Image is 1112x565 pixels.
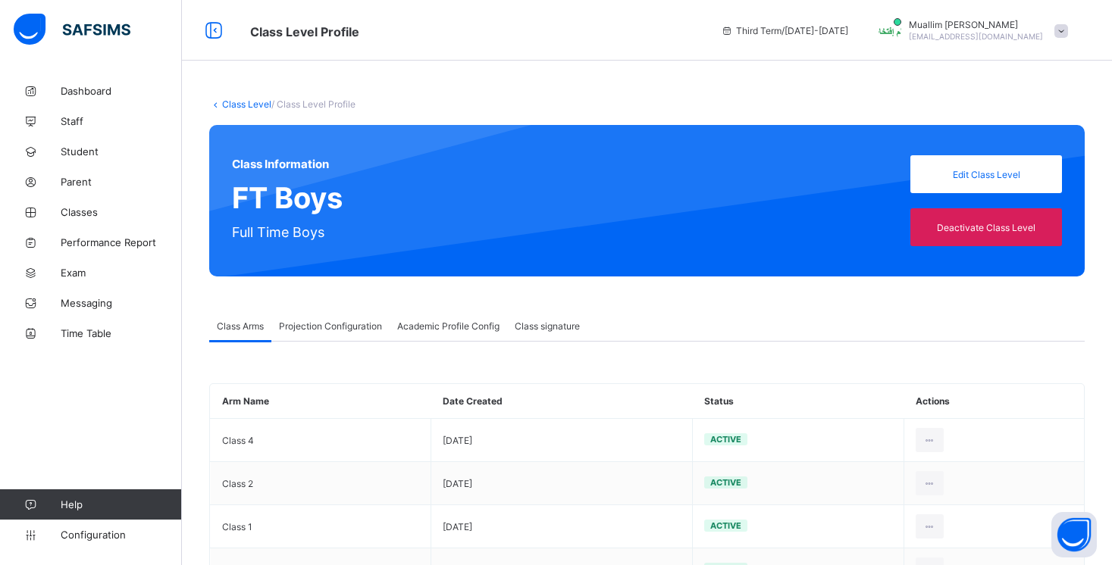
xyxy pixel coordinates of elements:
[710,477,741,488] span: Active
[61,267,182,279] span: Exam
[250,24,359,39] span: Class Level Profile
[222,98,271,110] a: Class Level
[61,297,182,309] span: Messaging
[909,32,1043,41] span: [EMAIL_ADDRESS][DOMAIN_NAME]
[211,419,431,462] td: Class 4
[922,169,1051,180] span: Edit Class Level
[271,98,356,110] span: / Class Level Profile
[211,462,431,505] td: Class 2
[431,384,693,419] th: Date Created
[211,384,431,419] th: Arm Name
[922,222,1051,233] span: Deactivate Class Level
[431,419,693,462] td: [DATE]
[61,145,182,158] span: Student
[710,434,741,445] span: Active
[904,384,1084,419] th: Actions
[909,19,1043,30] span: Muallim [PERSON_NAME]
[721,25,848,36] span: session/term information
[61,236,182,248] span: Performance Report
[61,115,182,127] span: Staff
[217,320,264,332] span: Class Arms
[693,384,904,419] th: Status
[61,498,181,510] span: Help
[397,320,500,332] span: Academic Profile Config
[61,176,182,188] span: Parent
[61,529,181,541] span: Configuration
[61,206,182,218] span: Classes
[863,18,1076,43] div: MuallimIftekhar
[279,320,382,332] span: Projection Configuration
[211,505,431,548] td: Class 1
[431,462,693,505] td: [DATE]
[61,85,182,97] span: Dashboard
[1051,512,1097,557] button: Open asap
[431,505,693,548] td: [DATE]
[710,520,741,531] span: Active
[14,14,130,45] img: safsims
[61,327,182,339] span: Time Table
[515,320,580,332] span: Class signature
